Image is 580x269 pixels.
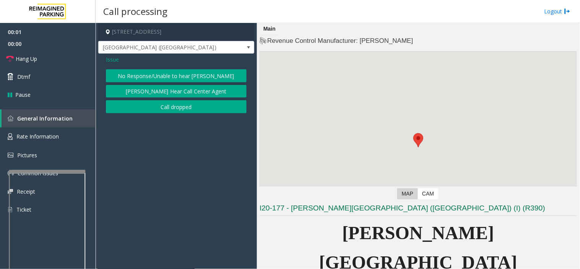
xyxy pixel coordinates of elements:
[98,23,254,41] h4: [STREET_ADDRESS]
[564,7,570,15] img: logout
[8,133,13,140] img: 'icon'
[8,206,13,213] img: 'icon'
[106,69,247,82] button: No Response/Unable to hear [PERSON_NAME]
[413,133,423,147] div: 800 East 28th Street, Minneapolis, MN
[260,203,577,216] h3: I20-177 - [PERSON_NAME][GEOGRAPHIC_DATA] ([GEOGRAPHIC_DATA]) (I) (R390)
[260,36,577,46] h4: Revenue Control Manufacturer: [PERSON_NAME]
[106,55,119,64] span: Issue
[8,170,14,176] img: 'icon'
[17,152,37,159] span: Pictures
[18,170,58,177] span: Common Issues
[106,85,247,98] button: [PERSON_NAME] Hear Call Center Agent
[397,188,418,199] label: Map
[16,133,59,140] span: Rate Information
[262,23,278,35] div: Main
[99,41,223,54] span: [GEOGRAPHIC_DATA] ([GEOGRAPHIC_DATA])
[544,7,570,15] a: Logout
[15,91,31,99] span: Pause
[16,55,37,63] span: Hang Up
[106,100,247,113] button: Call dropped
[8,116,13,121] img: 'icon'
[8,153,13,158] img: 'icon'
[99,2,171,21] h3: Call processing
[2,109,96,127] a: General Information
[17,115,73,122] span: General Information
[8,189,13,194] img: 'icon'
[418,188,439,199] label: CAM
[17,73,30,81] span: Dtmf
